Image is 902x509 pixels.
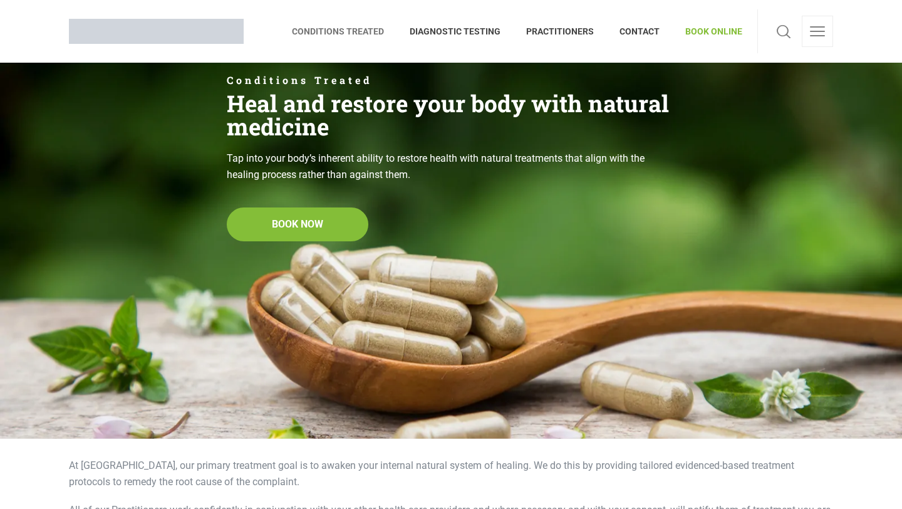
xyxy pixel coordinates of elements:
[773,16,794,47] a: Search
[69,9,244,53] a: Brisbane Naturopath
[514,21,607,41] span: PRACTITIONERS
[227,92,675,138] h2: Heal and restore your body with natural medicine
[227,207,368,241] a: BOOK NOW
[227,150,675,182] div: Tap into your body’s inherent ability to restore health with natural treatments that align with t...
[69,19,244,44] img: Brisbane Naturopath
[292,9,397,53] a: CONDITIONS TREATED
[607,21,673,41] span: CONTACT
[397,9,514,53] a: DIAGNOSTIC TESTING
[397,21,514,41] span: DIAGNOSTIC TESTING
[227,75,675,85] span: Conditions Treated
[673,21,742,41] span: BOOK ONLINE
[69,458,833,490] p: At [GEOGRAPHIC_DATA], our primary treatment goal is to awaken your internal natural system of hea...
[607,9,673,53] a: CONTACT
[514,9,607,53] a: PRACTITIONERS
[292,21,397,41] span: CONDITIONS TREATED
[272,216,323,233] span: BOOK NOW
[673,9,742,53] a: BOOK ONLINE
